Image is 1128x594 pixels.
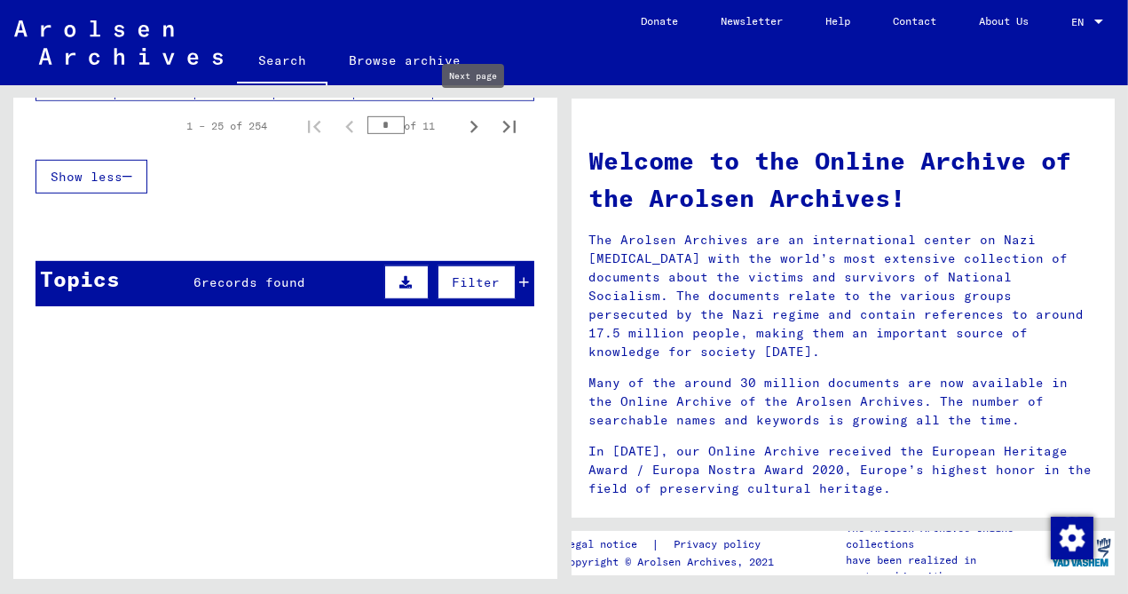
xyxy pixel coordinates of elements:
[589,442,1098,498] p: In [DATE], our Online Archive received the European Heritage Award / Europa Nostra Award 2020, Eu...
[193,274,201,290] span: 6
[187,118,268,134] div: 1 – 25 of 254
[492,108,527,144] button: Last page
[453,274,501,290] span: Filter
[51,169,122,185] span: Show less
[438,265,516,299] button: Filter
[332,108,367,144] button: Previous page
[660,535,783,554] a: Privacy policy
[327,39,482,82] a: Browse archive
[589,374,1098,430] p: Many of the around 30 million documents are now available in the Online Archive of the Arolsen Ar...
[367,117,456,134] div: of 11
[1071,16,1091,28] span: EN
[237,39,327,85] a: Search
[564,535,652,554] a: Legal notice
[589,142,1098,217] h1: Welcome to the Online Archive of the Arolsen Archives!
[564,535,783,554] div: |
[35,160,147,194] button: Show less
[1048,530,1115,574] img: yv_logo.png
[456,108,492,144] button: Next page
[40,263,120,295] div: Topics
[564,554,783,570] p: Copyright © Arolsen Archives, 2021
[847,552,1047,584] p: have been realized in partnership with
[589,231,1098,361] p: The Arolsen Archives are an international center on Nazi [MEDICAL_DATA] with the world’s most ext...
[201,274,305,290] span: records found
[14,20,223,65] img: Arolsen_neg.svg
[847,520,1047,552] p: The Arolsen Archives online collections
[1051,517,1093,559] img: Change consent
[296,108,332,144] button: First page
